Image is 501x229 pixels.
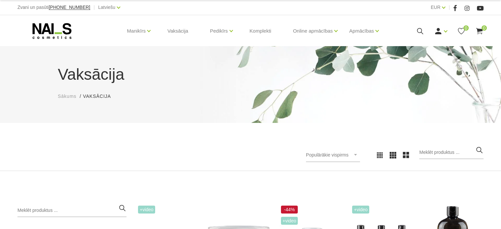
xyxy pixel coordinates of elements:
[127,18,146,44] a: Manikīrs
[306,152,348,157] span: Populārākie vispirms
[352,206,369,214] span: +Video
[162,15,193,47] a: Vaksācija
[281,217,298,225] span: +Video
[17,3,90,12] div: Zvani un pasūti
[94,3,95,12] span: |
[83,93,118,100] li: Vaksācija
[449,3,450,12] span: |
[475,27,484,35] a: 0
[244,15,277,47] a: Komplekti
[482,25,487,31] span: 0
[58,93,77,100] a: Sākums
[17,204,126,217] input: Meklēt produktus ...
[58,94,77,99] span: Sākums
[98,3,115,11] a: Latviešu
[281,206,298,214] span: -44%
[419,146,484,159] input: Meklēt produktus ...
[457,27,465,35] a: 0
[49,5,90,10] a: [PHONE_NUMBER]
[431,3,441,11] a: EUR
[463,25,469,31] span: 0
[58,63,443,86] h1: Vaksācija
[210,18,228,44] a: Pedikīrs
[349,18,374,44] a: Apmācības
[293,18,333,44] a: Online apmācības
[138,206,155,214] span: +Video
